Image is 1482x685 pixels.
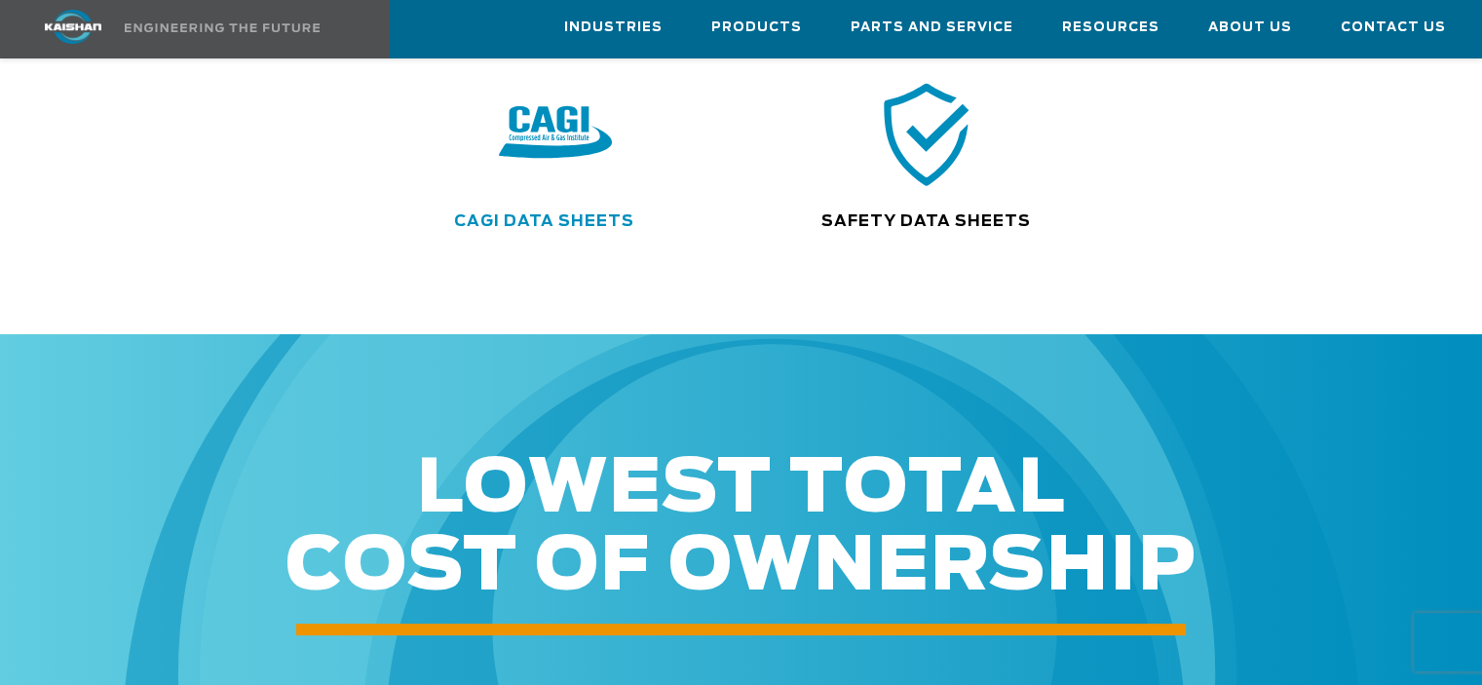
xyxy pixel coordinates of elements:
[454,213,634,229] a: CAGI Data Sheets
[125,23,320,32] img: Engineering the future
[564,1,663,54] a: Industries
[1208,17,1292,39] span: About Us
[711,1,802,54] a: Products
[1208,1,1292,54] a: About Us
[821,213,1031,229] a: Safety Data Sheets
[564,17,663,39] span: Industries
[851,1,1013,54] a: Parts and Service
[756,77,1097,191] div: safety icon
[499,77,612,191] img: CAGI
[1062,1,1159,54] a: Resources
[711,17,802,39] span: Products
[870,77,983,191] img: safety icon
[851,17,1013,39] span: Parts and Service
[1341,17,1446,39] span: Contact Us
[1062,17,1159,39] span: Resources
[370,77,741,191] div: CAGI
[1341,1,1446,54] a: Contact Us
